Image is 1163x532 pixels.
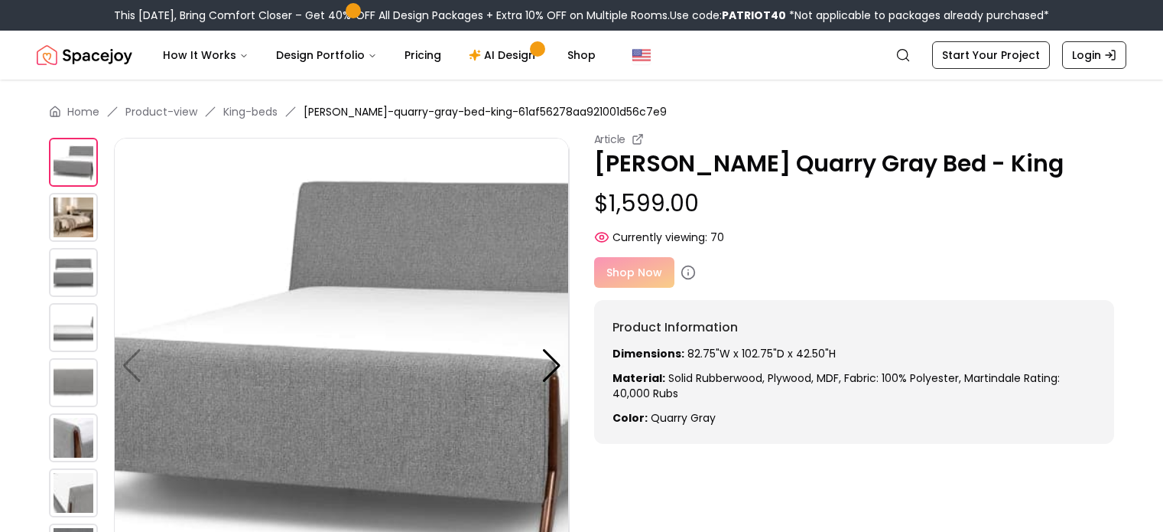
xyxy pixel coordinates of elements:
small: Article [594,132,626,147]
nav: Global [37,31,1126,80]
a: AI Design [456,40,552,70]
strong: Dimensions: [612,346,684,361]
img: https://storage.googleapis.com/spacejoy-main/assets/61af56278aa921001d56c7e9/product_6_fo1opdjkgkbe [49,468,98,517]
img: Spacejoy Logo [37,40,132,70]
img: https://storage.googleapis.com/spacejoy-main/assets/61af56278aa921001d56c7e9/product_4_e9k4kk7p8hkc [49,358,98,407]
a: Product-view [125,104,197,119]
p: 82.75"W x 102.75"D x 42.50"H [612,346,1096,361]
img: United States [632,46,651,64]
a: Login [1062,41,1126,69]
strong: Color: [612,410,648,426]
div: This [DATE], Bring Comfort Closer – Get 40% OFF All Design Packages + Extra 10% OFF on Multiple R... [114,8,1049,23]
h6: Product Information [612,318,1096,337]
span: quarry gray [651,410,716,426]
span: Solid Rubberwood, plywood, MDF, Fabric: 100% Polyester, Martindale rating: 40,000 rubs [612,370,1060,401]
p: $1,599.00 [594,190,1115,217]
span: [PERSON_NAME]-quarry-gray-bed-king-61af56278aa921001d56c7e9 [304,104,667,119]
img: https://storage.googleapis.com/spacejoy-main/assets/61af56278aa921001d56c7e9/product_0_1knilkdc71df [49,138,98,187]
button: Design Portfolio [264,40,389,70]
a: Spacejoy [37,40,132,70]
span: Currently viewing: [612,230,707,245]
a: Start Your Project [932,41,1050,69]
img: https://storage.googleapis.com/spacejoy-main/assets/61af56278aa921001d56c7e9/product_3_d6jhdm38f31 [49,303,98,352]
a: Pricing [392,40,453,70]
nav: breadcrumb [49,104,1114,119]
button: How It Works [151,40,261,70]
a: Home [67,104,99,119]
p: [PERSON_NAME] Quarry Gray Bed - King [594,150,1115,178]
b: PATRIOT40 [722,8,786,23]
nav: Main [151,40,608,70]
img: https://storage.googleapis.com/spacejoy-main/assets/61af56278aa921001d56c7e9/product_1_ih79dch23lo [49,193,98,242]
strong: Material: [612,370,665,386]
a: King-beds [223,104,278,119]
span: Use code: [670,8,786,23]
a: Shop [555,40,608,70]
img: https://storage.googleapis.com/spacejoy-main/assets/61af56278aa921001d56c7e9/product_5_pgepc9ablgef [49,413,98,462]
span: 70 [710,230,724,245]
img: https://storage.googleapis.com/spacejoy-main/assets/61af56278aa921001d56c7e9/product_2_0bolok5k9g5dj [49,248,98,297]
span: *Not applicable to packages already purchased* [786,8,1049,23]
